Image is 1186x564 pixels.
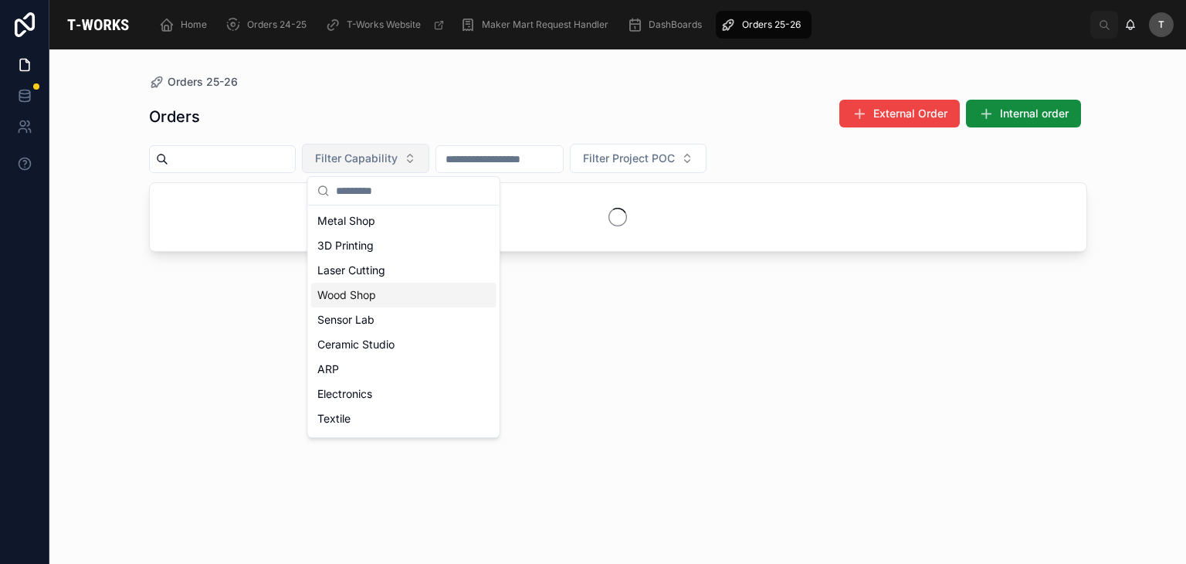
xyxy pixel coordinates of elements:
div: Textile [311,406,496,431]
div: ARP [311,357,496,382]
a: Orders 25-26 [716,11,812,39]
button: Select Button [302,144,429,173]
span: Orders 25-26 [742,19,801,31]
div: Suggestions [308,206,500,437]
span: Filter Project POC [583,151,675,166]
span: T-Works Website [347,19,421,31]
span: Internal order [1000,106,1069,121]
div: 3D Printing [311,233,496,258]
a: Orders 25-26 [149,74,238,90]
a: T-Works Website [320,11,452,39]
span: External Order [873,106,947,121]
div: Laser Cutting [311,258,496,283]
span: Filter Capability [315,151,398,166]
div: Sensor Lab [311,307,496,332]
a: DashBoards [622,11,713,39]
img: App logo [62,12,134,37]
span: Home [181,19,207,31]
button: Internal order [966,100,1081,127]
a: Home [154,11,218,39]
div: Metal Shop [311,209,496,233]
span: Orders 25-26 [168,74,238,90]
a: Orders 24-25 [221,11,317,39]
div: scrollable content [147,8,1090,42]
h1: Orders [149,106,200,127]
span: DashBoards [649,19,702,31]
span: Maker Mart Request Handler [482,19,608,31]
div: Ceramic Studio [311,332,496,357]
div: Miscellaneous [311,431,496,456]
span: Orders 24-25 [247,19,307,31]
div: Electronics [311,382,496,406]
a: Maker Mart Request Handler [456,11,619,39]
div: Wood Shop [311,283,496,307]
span: T [1158,19,1164,31]
button: Select Button [570,144,707,173]
button: External Order [839,100,960,127]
